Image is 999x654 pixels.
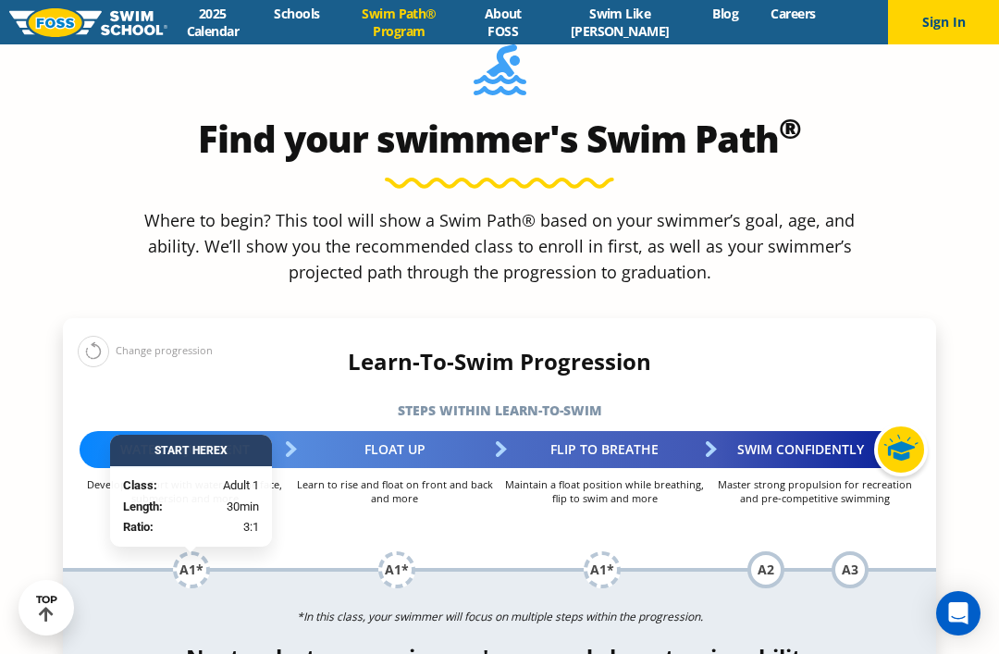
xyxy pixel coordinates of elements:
sup: ® [779,109,801,147]
div: Open Intercom Messenger [936,591,980,635]
div: A3 [832,551,869,588]
p: Develop comfort with water on the face, submersion and more [80,477,290,505]
strong: Length: [123,500,163,513]
p: Maintain a float position while breathing, flip to swim and more [499,477,709,505]
a: About FOSS [462,5,543,40]
img: FOSS Swim School Logo [9,8,167,37]
div: Swim Confidently [709,431,919,468]
strong: Class: [123,478,157,492]
div: Water Adjustment [80,431,290,468]
strong: Ratio: [123,520,154,534]
div: Float Up [290,431,499,468]
div: A2 [747,551,784,588]
a: Schools [258,5,336,22]
h2: Find your swimmer's Swim Path [63,117,936,161]
span: 30min [227,498,259,516]
a: 2025 Calendar [167,5,258,40]
a: Careers [755,5,832,22]
div: Flip to Breathe [499,431,709,468]
p: Where to begin? This tool will show a Swim Path® based on your swimmer’s goal, age, and ability. ... [137,207,862,285]
a: Swim Path® Program [336,5,462,40]
h5: Steps within Learn-to-Swim [63,398,936,424]
a: Blog [697,5,755,22]
p: Learn to rise and float on front and back and more [290,477,499,505]
p: *In this class, your swimmer will focus on multiple steps within the progression. [63,604,936,630]
span: X [220,444,228,457]
p: Master strong propulsion for recreation and pre-competitive swimming [709,477,919,505]
span: Adult 1 [223,476,259,495]
div: TOP [36,594,57,623]
a: Swim Like [PERSON_NAME] [543,5,697,40]
span: 3:1 [243,518,259,537]
div: Start Here [110,435,272,466]
img: Foss-Location-Swimming-Pool-Person.svg [474,44,526,107]
div: Change progression [78,335,213,367]
h4: Learn-To-Swim Progression [63,349,936,375]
